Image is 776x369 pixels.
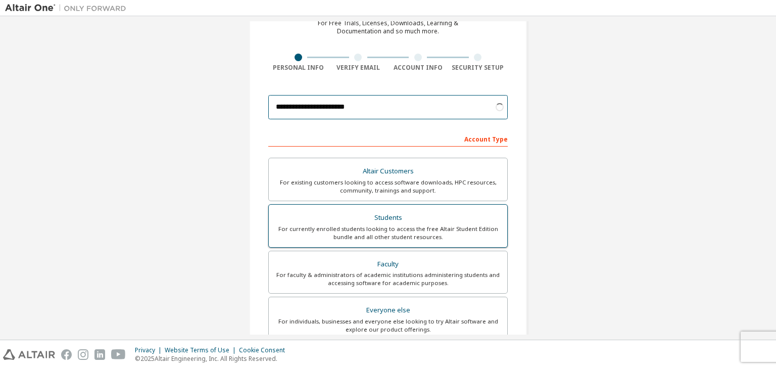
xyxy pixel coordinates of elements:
div: Cookie Consent [239,346,291,354]
div: For Free Trials, Licenses, Downloads, Learning & Documentation and so much more. [318,19,458,35]
div: For existing customers looking to access software downloads, HPC resources, community, trainings ... [275,178,501,195]
div: For individuals, businesses and everyone else looking to try Altair software and explore our prod... [275,317,501,334]
div: Privacy [135,346,165,354]
img: instagram.svg [78,349,88,360]
div: Students [275,211,501,225]
img: linkedin.svg [94,349,105,360]
div: Altair Customers [275,164,501,178]
div: Personal Info [268,64,328,72]
div: Faculty [275,257,501,271]
div: Verify Email [328,64,389,72]
div: For currently enrolled students looking to access the free Altair Student Edition bundle and all ... [275,225,501,241]
img: altair_logo.svg [3,349,55,360]
div: Account Info [388,64,448,72]
img: youtube.svg [111,349,126,360]
div: Account Type [268,130,508,147]
p: © 2025 Altair Engineering, Inc. All Rights Reserved. [135,354,291,363]
div: Security Setup [448,64,508,72]
div: Website Terms of Use [165,346,239,354]
img: Altair One [5,3,131,13]
div: Everyone else [275,303,501,317]
div: For faculty & administrators of academic institutions administering students and accessing softwa... [275,271,501,287]
img: facebook.svg [61,349,72,360]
